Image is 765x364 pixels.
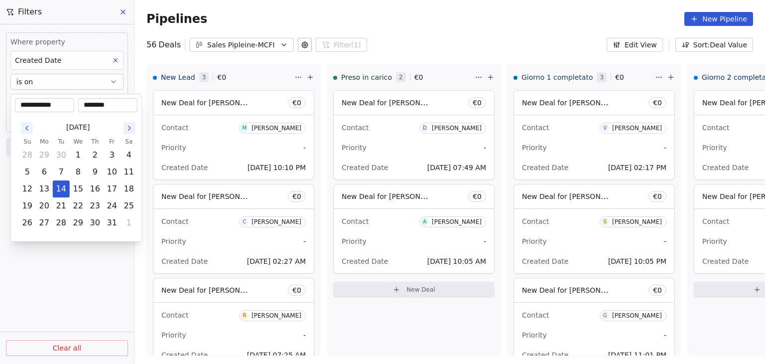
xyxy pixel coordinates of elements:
[36,164,52,180] button: Monday, October 6th, 2025
[19,164,35,180] button: Sunday, October 5th, 2025
[104,147,120,163] button: Friday, October 3rd, 2025
[104,215,120,231] button: Friday, October 31st, 2025
[53,164,69,180] button: Tuesday, October 7th, 2025
[87,198,103,214] button: Thursday, October 23rd, 2025
[121,137,137,147] th: Saturday
[19,137,36,147] th: Sunday
[87,215,103,231] button: Thursday, October 30th, 2025
[36,198,52,214] button: Monday, October 20th, 2025
[121,198,137,214] button: Saturday, October 25th, 2025
[121,147,137,163] button: Saturday, October 4th, 2025
[104,198,120,214] button: Friday, October 24th, 2025
[36,137,53,147] th: Monday
[53,137,70,147] th: Tuesday
[70,198,86,214] button: Wednesday, October 22nd, 2025
[87,147,103,163] button: Thursday, October 2nd, 2025
[36,181,52,197] button: Monday, October 13th, 2025
[104,181,120,197] button: Friday, October 17th, 2025
[19,137,137,231] table: October 2025
[53,215,69,231] button: Tuesday, October 28th, 2025
[36,215,52,231] button: Monday, October 27th, 2025
[104,137,121,147] th: Friday
[121,181,137,197] button: Saturday, October 18th, 2025
[21,122,33,134] button: Go to the Previous Month
[53,198,69,214] button: Tuesday, October 21st, 2025
[19,198,35,214] button: Sunday, October 19th, 2025
[70,215,86,231] button: Wednesday, October 29th, 2025
[87,181,103,197] button: Thursday, October 16th, 2025
[70,164,86,180] button: Wednesday, October 8th, 2025
[70,181,86,197] button: Wednesday, October 15th, 2025
[19,215,35,231] button: Sunday, October 26th, 2025
[36,147,52,163] button: Monday, September 29th, 2025
[104,164,120,180] button: Friday, October 10th, 2025
[87,137,104,147] th: Thursday
[70,147,86,163] button: Wednesday, October 1st, 2025
[121,215,137,231] button: Saturday, November 1st, 2025
[19,181,35,197] button: Sunday, October 12th, 2025
[121,164,137,180] button: Saturday, October 11th, 2025
[66,122,90,133] span: [DATE]
[53,147,69,163] button: Tuesday, September 30th, 2025
[124,122,135,134] button: Go to the Next Month
[70,137,87,147] th: Wednesday
[19,147,35,163] button: Sunday, September 28th, 2025
[87,164,103,180] button: Thursday, October 9th, 2025
[53,181,69,197] button: Today, Tuesday, October 14th, 2025, selected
